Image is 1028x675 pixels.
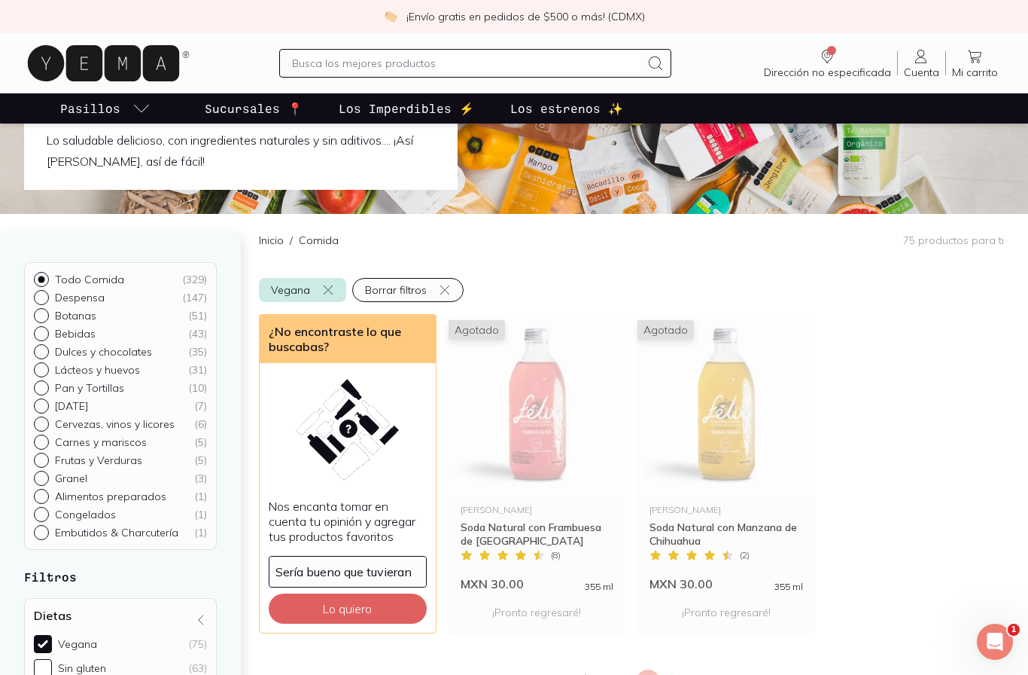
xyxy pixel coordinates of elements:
[649,505,803,515] div: [PERSON_NAME]
[194,472,207,485] div: ( 3 )
[649,597,803,628] p: ¡Pronto regresaré!
[740,551,750,560] span: ( 2 )
[188,309,207,322] div: ( 51 )
[188,345,207,359] div: ( 35 )
[58,661,106,675] div: Sin gluten
[194,526,207,539] div: ( 1 )
[336,93,477,124] a: Los Imperdibles ⚡️
[55,508,116,521] p: Congelados
[269,594,427,624] button: Lo quiero
[194,399,207,413] div: ( 7 )
[946,47,1004,79] a: Mi carrito
[952,66,998,79] span: Mi carrito
[649,576,713,591] span: MXN 30.00
[299,233,339,248] p: Comida
[34,635,52,653] input: Vegana(75)
[194,490,207,503] div: ( 1 )
[461,597,614,628] p: ¡Pronto regresaré!
[55,435,147,449] p: Carnes y mariscos
[189,661,207,675] div: (63)
[202,93,306,124] a: Sucursales 📍
[449,320,505,340] span: Agotado
[904,66,939,79] span: Cuenta
[205,99,303,118] p: Sucursales 📍
[449,314,626,591] a: Refresco natural, Schorle, Frambuesa de Jalisco, con agua mineralAgotado[PERSON_NAME]Soda Natural...
[55,490,166,503] p: Alimentos preparados
[188,363,207,377] div: ( 31 )
[507,93,626,124] a: Los estrenos ✨
[977,624,1013,660] iframe: Intercom live chat
[34,608,71,623] h4: Dietas
[461,505,614,515] div: [PERSON_NAME]
[47,130,435,172] p: Lo saludable delicioso, con ingredientes naturales y sin aditivos.... ¡Así [PERSON_NAME], así de ...
[55,363,140,377] p: Lácteos y huevos
[585,582,613,591] span: 355 ml
[182,273,207,286] div: ( 329 )
[284,233,299,248] span: /
[384,10,397,23] img: check
[758,47,897,79] a: Dirección no especificada
[637,320,694,340] span: Agotado
[57,93,154,124] a: pasillo-todos-link
[774,582,803,591] span: 355 ml
[188,381,207,395] div: ( 10 )
[194,454,207,467] div: ( 5 )
[55,381,124,395] p: Pan y Tortillas
[352,278,464,302] button: Borrar filtros
[194,508,207,521] div: ( 1 )
[649,521,803,548] div: Soda Natural con Manzana de Chihuahua
[637,314,815,591] a: Refresco natural, Schorle, Manzana de Chihuahua, con agua mineralAgotado[PERSON_NAME]Soda Natural...
[1008,624,1020,636] span: 1
[55,309,96,322] p: Botanas
[55,454,142,467] p: Frutas y Verduras
[194,417,207,431] div: ( 6 )
[24,570,77,584] strong: Filtros
[510,99,623,118] p: Los estrenos ✨
[292,54,640,72] input: Busca los mejores productos
[55,526,178,539] p: Embutidos & Charcutería
[339,99,474,118] p: Los Imperdibles ⚡️
[269,499,427,544] p: Nos encanta tomar en cuenta tu opinión y agregar tus productos favoritos
[55,327,96,341] p: Bebidas
[260,315,436,363] div: ¿No encontraste lo que buscabas?
[60,99,120,118] p: Pasillos
[55,345,152,359] p: Dulces y chocolates
[903,234,1004,247] p: 75 productos para ti
[898,47,945,79] a: Cuenta
[259,278,346,302] button: Vegana
[55,399,88,413] p: [DATE]
[194,435,207,449] div: ( 5 )
[55,472,87,485] p: Granel
[449,314,626,499] img: Refresco natural, Schorle, Frambuesa de Jalisco, con agua mineral
[55,273,124,286] p: Todo Comida
[182,291,207,304] div: ( 147 )
[189,637,207,651] div: (75)
[406,9,645,24] p: ¡Envío gratis en pedidos de $500 o más! (CDMX)
[637,314,815,499] img: Refresco natural, Schorle, Manzana de Chihuahua, con agua mineral
[55,291,105,304] p: Despensa
[461,521,614,548] div: Soda Natural con Frambuesa de [GEOGRAPHIC_DATA]
[55,417,175,431] p: Cervezas, vinos y licores
[764,66,891,79] span: Dirección no especificada
[461,576,524,591] span: MXN 30.00
[259,234,284,247] a: Inicio
[188,327,207,341] div: ( 43 )
[58,637,97,651] div: Vegana
[551,551,561,560] span: ( 8 )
